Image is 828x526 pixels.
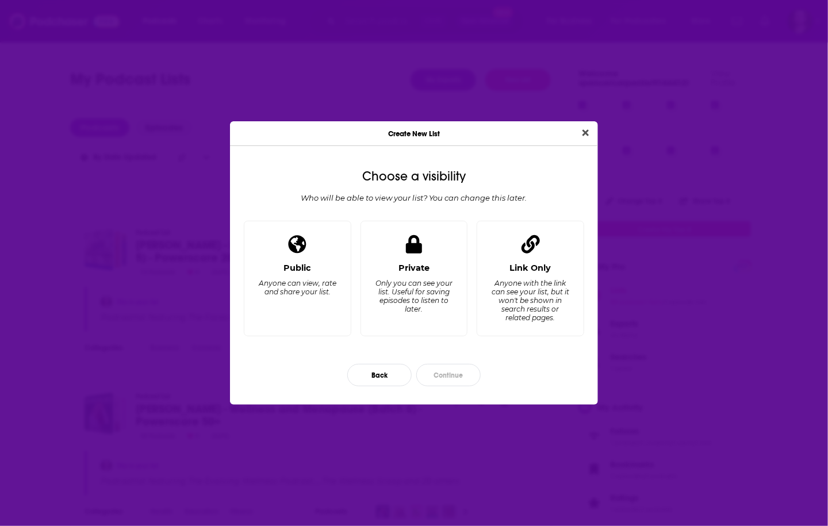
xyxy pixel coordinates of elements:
[510,263,551,273] div: Link Only
[230,121,598,146] div: Create New List
[578,126,593,140] button: Close
[283,263,311,273] div: Public
[398,263,430,273] div: Private
[258,279,337,296] div: Anyone can view, rate and share your list.
[239,193,589,202] div: Who will be able to view your list? You can change this later.
[347,364,412,386] button: Back
[491,279,570,322] div: Anyone with the link can see your list, but it won't be shown in search results or related pages.
[239,169,589,184] div: Choose a visibility
[374,279,453,313] div: Only you can see your list. Useful for saving episodes to listen to later.
[416,364,481,386] button: Continue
